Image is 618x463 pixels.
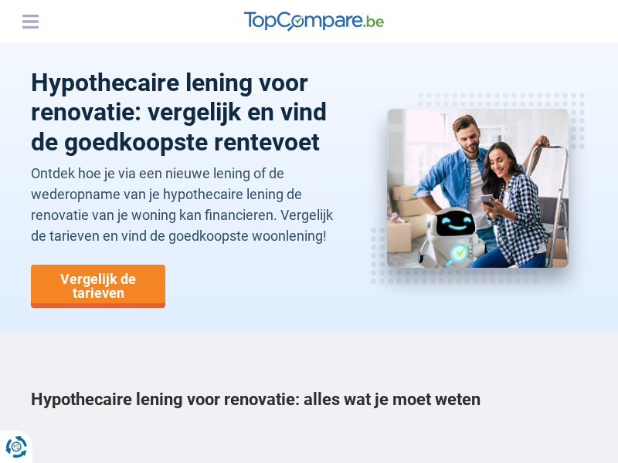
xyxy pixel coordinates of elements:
img: TopCompare [244,12,384,32]
img: Hypothecaire lening voor renovatie [387,109,569,268]
button: Menu [19,10,42,33]
h1: Hypothecaire lening voor renovatie: vergelijk en vind de goedkoopste rentevoet [31,68,346,157]
p: Ontdek hoe je via een nieuwe lening of de wederopname van je hypothecaire lening de renovatie van... [31,163,346,246]
a: Vergelijk de tarieven [31,265,165,308]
